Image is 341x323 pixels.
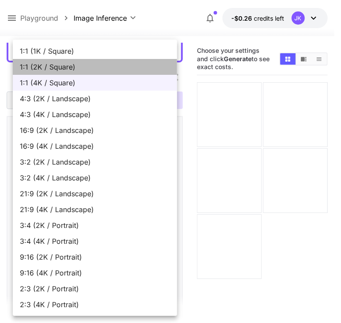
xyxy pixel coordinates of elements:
[20,299,170,310] span: 2:3 (4K / Portrait)
[20,283,170,294] span: 2:3 (2K / Portrait)
[20,252,170,262] span: 9:16 (2K / Portrait)
[20,157,170,167] span: 3:2 (2K / Landscape)
[20,62,170,72] span: 1:1 (2K / Square)
[20,93,170,104] span: 4:3 (2K / Landscape)
[20,77,170,88] span: 1:1 (4K / Square)
[20,109,170,120] span: 4:3 (4K / Landscape)
[20,268,170,278] span: 9:16 (4K / Portrait)
[20,236,170,246] span: 3:4 (4K / Portrait)
[20,204,170,215] span: 21:9 (4K / Landscape)
[20,220,170,231] span: 3:4 (2K / Portrait)
[20,125,170,136] span: 16:9 (2K / Landscape)
[20,188,170,199] span: 21:9 (2K / Landscape)
[20,46,170,56] span: 1:1 (1K / Square)
[20,173,170,183] span: 3:2 (4K / Landscape)
[20,141,170,151] span: 16:9 (4K / Landscape)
